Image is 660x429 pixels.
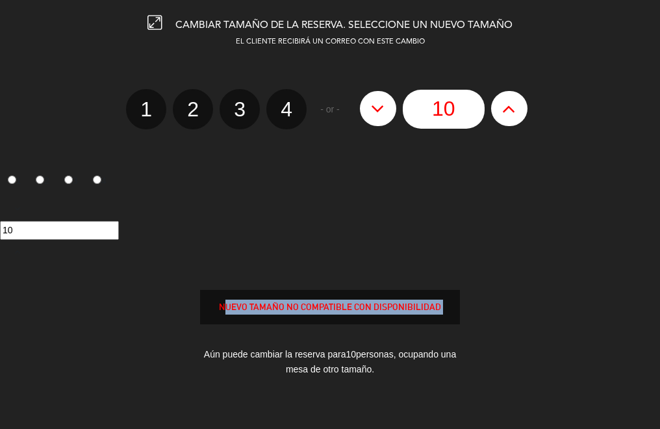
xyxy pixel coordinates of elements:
input: 2 [36,175,44,184]
label: 1 [126,89,166,129]
div: NUEVO TAMAÑO NO COMPATIBLE CON DISPONIBILIDAD [201,300,459,315]
input: 4 [93,175,101,184]
span: - or - [320,102,340,117]
label: 3 [57,170,86,192]
span: 10 [346,349,356,359]
label: 2 [29,170,57,192]
input: 3 [64,175,73,184]
span: EL CLIENTE RECIBIRÁ UN CORREO CON ESTE CAMBIO [236,38,425,45]
label: 2 [173,89,213,129]
div: Aún puede cambiar la reserva para personas, ocupando una mesa de otro tamaño. [200,337,460,387]
label: 4 [266,89,307,129]
span: CAMBIAR TAMAÑO DE LA RESERVA. SELECCIONE UN NUEVO TAMAÑO [175,20,513,31]
input: 1 [8,175,16,184]
label: 4 [85,170,114,192]
label: 3 [220,89,260,129]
